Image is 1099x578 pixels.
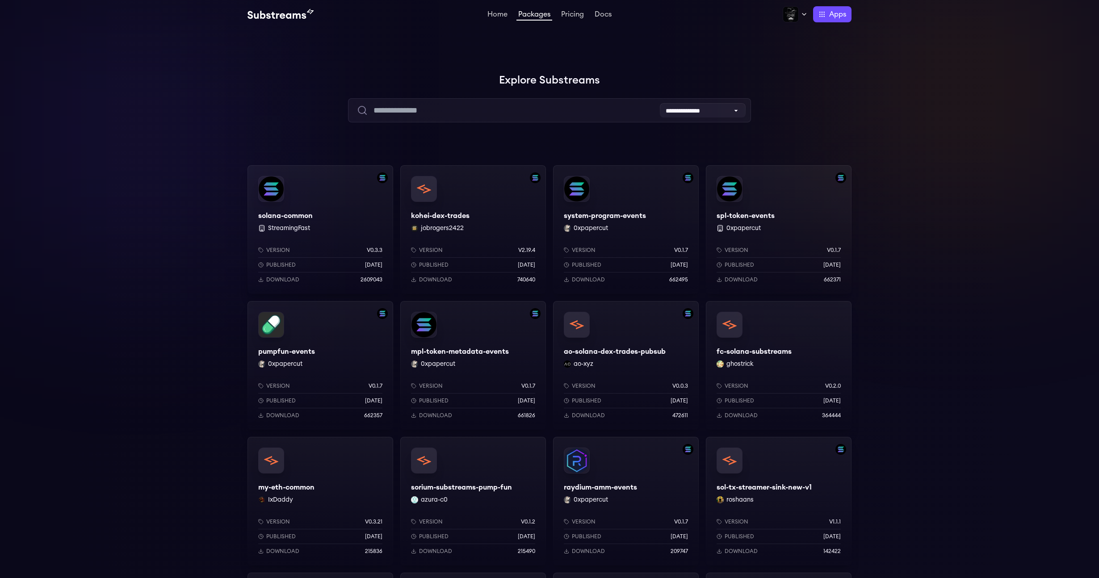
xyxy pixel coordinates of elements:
p: v0.1.7 [827,247,841,254]
a: Filter by solana networksolana-commonsolana-common StreamingFastVersionv0.3.3Published[DATE]Downl... [247,165,393,294]
p: [DATE] [518,533,535,540]
p: Version [419,247,443,254]
p: 142422 [823,548,841,555]
p: Download [266,412,299,419]
p: Version [572,247,596,254]
p: [DATE] [365,261,382,268]
button: 0xpapercut [574,224,608,233]
p: Published [725,261,754,268]
p: 215490 [518,548,535,555]
p: Published [419,397,449,404]
p: v0.0.3 [672,382,688,390]
button: 0xpapercut [268,360,302,369]
p: [DATE] [518,397,535,404]
p: Download [419,548,452,555]
p: Version [266,382,290,390]
a: Filter by solana networksol-tx-streamer-sink-new-v1sol-tx-streamer-sink-new-v1roshaans roshaansVe... [706,437,852,565]
img: Profile [783,6,799,22]
button: ao-xyz [574,360,593,369]
p: 662371 [824,276,841,283]
img: Filter by solana network [683,444,693,455]
h1: Explore Substreams [247,71,852,89]
a: Filter by solana networkkohei-dex-tradeskohei-dex-tradesjobrogers2422 jobrogers2422Versionv2.19.4... [400,165,546,294]
p: v0.1.7 [369,382,382,390]
a: Filter by solana networksystem-program-eventssystem-program-events0xpapercut 0xpapercutVersionv0.... [553,165,699,294]
p: Version [419,518,443,525]
p: Download [266,276,299,283]
p: v0.1.2 [521,518,535,525]
img: Filter by solana network [377,308,388,319]
p: 209747 [671,548,688,555]
p: v0.1.7 [674,247,688,254]
img: Filter by solana network [683,308,693,319]
p: Download [572,548,605,555]
a: Pricing [559,11,586,20]
p: Download [572,412,605,419]
p: Published [572,397,601,404]
p: 364444 [822,412,841,419]
p: v0.3.3 [367,247,382,254]
a: Filter by solana networkpumpfun-eventspumpfun-events0xpapercut 0xpapercutVersionv0.1.7Published[D... [247,301,393,430]
p: Download [725,412,758,419]
p: [DATE] [365,397,382,404]
span: Apps [829,9,846,20]
p: [DATE] [823,397,841,404]
p: 740640 [517,276,535,283]
a: Filter by solana networkmpl-token-metadata-eventsmpl-token-metadata-events0xpapercut 0xpapercutVe... [400,301,546,430]
p: Version [266,518,290,525]
p: Download [266,548,299,555]
a: Filter by solana networkao-solana-dex-trades-pubsubao-solana-dex-trades-pubsubao-xyz ao-xyzVersio... [553,301,699,430]
p: v2.19.4 [518,247,535,254]
p: Version [725,247,748,254]
a: Docs [593,11,613,20]
a: Filter by solana networkraydium-amm-eventsraydium-amm-events0xpapercut 0xpapercutVersionv0.1.7Pub... [553,437,699,565]
p: v0.3.21 [365,518,382,525]
p: Published [266,533,296,540]
button: 0xpapercut [726,224,761,233]
p: [DATE] [671,533,688,540]
p: Version [725,382,748,390]
button: jobrogers2422 [421,224,464,233]
img: Filter by solana network [377,172,388,183]
p: Download [572,276,605,283]
button: ghostrick [726,360,754,369]
button: 0xpapercut [574,495,608,504]
p: Download [725,276,758,283]
p: Download [725,548,758,555]
p: Published [419,261,449,268]
img: Filter by solana network [530,172,541,183]
p: [DATE] [518,261,535,268]
a: Filter by solana networkspl-token-eventsspl-token-events 0xpapercutVersionv0.1.7Published[DATE]Do... [706,165,852,294]
p: [DATE] [823,533,841,540]
p: Version [725,518,748,525]
img: Filter by solana network [683,172,693,183]
img: Substream's logo [247,9,314,20]
p: Version [572,382,596,390]
img: Filter by solana network [835,172,846,183]
a: Home [486,11,509,20]
a: sorium-substreams-pump-funsorium-substreams-pump-funazura-c0 azura-c0Versionv0.1.2Published[DATE]... [400,437,546,565]
img: Filter by solana network [835,444,846,455]
p: 2609043 [361,276,382,283]
p: 662357 [364,412,382,419]
a: Packages [516,11,552,21]
p: 661826 [518,412,535,419]
p: 472611 [672,412,688,419]
p: Published [266,261,296,268]
a: fc-solana-substreamsfc-solana-substreamsghostrick ghostrickVersionv0.2.0Published[DATE]Download36... [706,301,852,430]
p: Version [419,382,443,390]
p: Published [419,533,449,540]
p: Published [725,397,754,404]
p: v1.1.1 [829,518,841,525]
p: Published [572,533,601,540]
p: Version [572,518,596,525]
button: roshaans [726,495,754,504]
button: IxDaddy [268,495,293,504]
p: v0.1.7 [521,382,535,390]
p: 215836 [365,548,382,555]
p: Published [572,261,601,268]
p: Published [725,533,754,540]
p: v0.1.7 [674,518,688,525]
p: [DATE] [671,397,688,404]
p: v0.2.0 [825,382,841,390]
